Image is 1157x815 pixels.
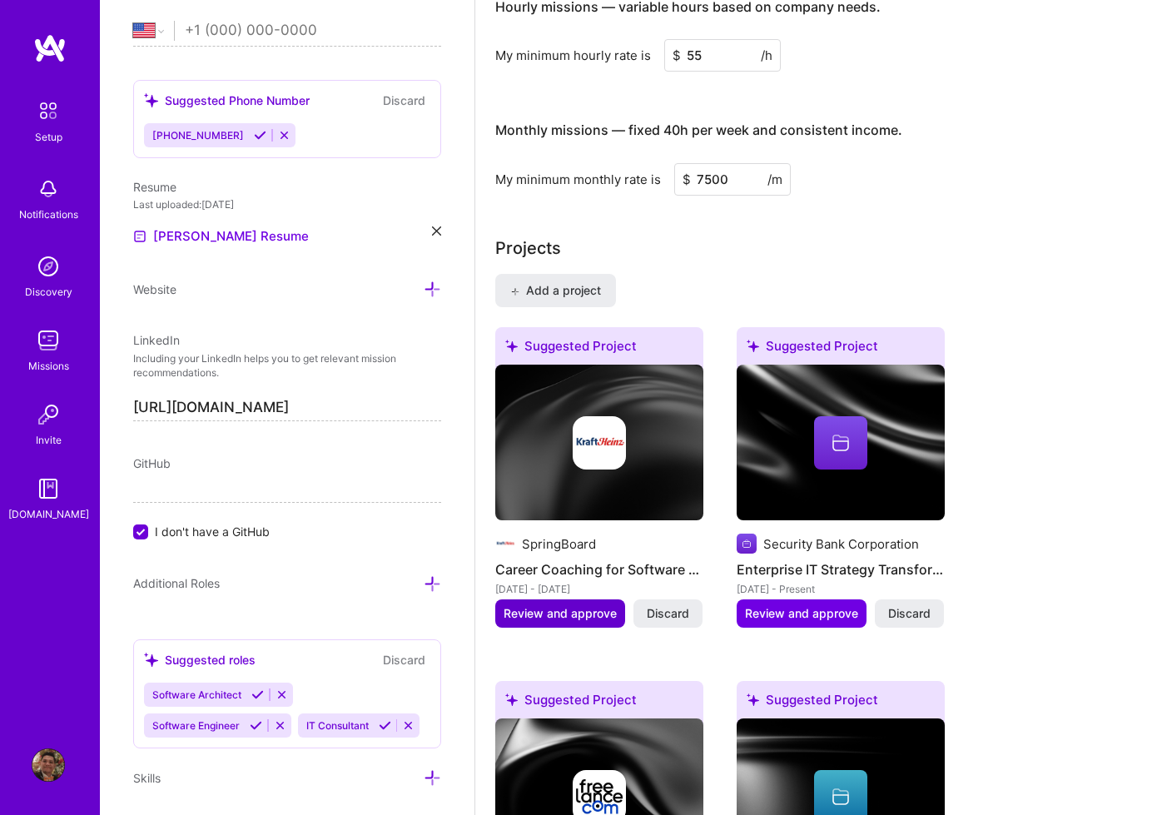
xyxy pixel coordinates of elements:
div: Suggested Project [495,681,703,725]
button: Discard [378,91,430,110]
span: Review and approve [745,605,858,622]
span: Additional Roles [133,576,220,590]
i: Reject [274,719,286,732]
div: [DOMAIN_NAME] [8,505,89,523]
i: icon PlusBlack [510,287,519,296]
img: bell [32,172,65,206]
button: Discard [633,599,703,628]
span: Software Engineer [152,719,240,732]
img: Company logo [737,534,757,554]
button: Discard [378,650,430,669]
img: Invite [32,398,65,431]
div: Last uploaded: [DATE] [133,196,441,213]
div: Suggested Project [737,327,945,371]
div: Missions [28,357,69,375]
div: Suggested Project [495,327,703,371]
span: LinkedIn [133,333,180,347]
button: Review and approve [737,599,867,628]
span: /m [767,171,782,188]
span: $ [683,171,691,188]
i: icon SuggestedTeams [747,340,759,352]
input: XXX [674,163,791,196]
div: My minimum hourly rate is [495,47,651,64]
img: setup [31,93,66,128]
img: teamwork [32,324,65,357]
div: Add projects you've worked on [495,236,561,261]
div: Suggested Phone Number [144,92,310,109]
i: icon SuggestedTeams [505,340,518,352]
span: GitHub [133,456,171,470]
h4: Enterprise IT Strategy Transformation [737,559,945,580]
span: Skills [133,771,161,785]
span: Resume [133,180,176,194]
div: Suggested roles [144,651,256,668]
div: Invite [36,431,62,449]
span: Website [133,282,176,296]
div: [DATE] - [DATE] [495,580,703,598]
span: $ [673,47,681,64]
div: Discovery [25,283,72,301]
img: cover [737,365,945,521]
div: SpringBoard [522,535,596,553]
p: Including your LinkedIn helps you to get relevant mission recommendations. [133,352,441,380]
button: Add a project [495,274,616,307]
div: Suggested Project [737,681,945,725]
span: IT Consultant [306,719,369,732]
i: Accept [251,688,264,701]
i: Reject [402,719,415,732]
i: icon SuggestedTeams [505,693,518,706]
span: Discard [647,605,689,622]
img: guide book [32,472,65,505]
div: Security Bank Corporation [763,535,919,553]
i: Accept [250,719,262,732]
img: discovery [32,250,65,283]
span: I don't have a GitHub [155,523,270,540]
img: Company logo [573,416,626,470]
span: Discard [888,605,931,622]
i: Reject [278,129,290,142]
div: Notifications [19,206,78,223]
i: icon Close [432,226,441,236]
img: Company logo [495,534,515,554]
span: Software Architect [152,688,241,701]
img: User Avatar [32,748,65,782]
input: +1 (000) 000-0000 [185,7,441,55]
h4: Monthly missions — fixed 40h per week and consistent income. [495,122,902,138]
i: icon SuggestedTeams [144,653,158,667]
span: Add a project [510,282,601,299]
i: Accept [254,129,266,142]
i: Accept [379,719,391,732]
i: Reject [276,688,288,701]
div: My minimum monthly rate is [495,171,661,188]
img: cover [495,365,703,521]
span: /h [761,47,772,64]
button: Discard [875,599,944,628]
i: icon SuggestedTeams [144,93,158,107]
a: User Avatar [27,748,69,782]
div: Projects [495,236,561,261]
i: icon SuggestedTeams [747,693,759,706]
button: Review and approve [495,599,625,628]
div: Setup [35,128,62,146]
img: Resume [133,230,146,243]
h4: Career Coaching for Software Engineers [495,559,703,580]
span: [PHONE_NUMBER] [152,129,244,142]
a: [PERSON_NAME] Resume [133,226,309,246]
input: XXX [664,39,781,72]
img: logo [33,33,67,63]
span: Review and approve [504,605,617,622]
div: [DATE] - Present [737,580,945,598]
